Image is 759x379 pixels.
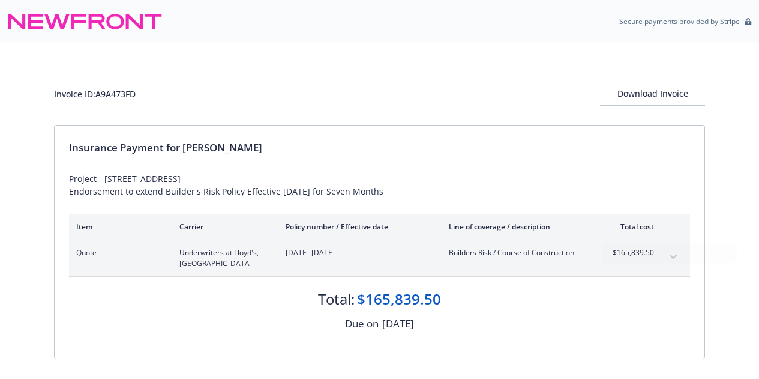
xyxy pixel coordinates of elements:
[382,316,414,332] div: [DATE]
[179,247,266,269] span: Underwriters at Lloyd's, [GEOGRAPHIC_DATA]
[619,16,740,26] p: Secure payments provided by Stripe
[664,247,683,267] button: expand content
[449,222,590,232] div: Line of coverage / description
[449,247,590,258] span: Builders Risk / Course of Construction
[69,172,690,198] div: Project - [STREET_ADDRESS] Endorsement to extend Builder's Risk Policy Effective [DATE] for Seven...
[357,289,441,309] div: $165,839.50
[69,240,690,276] div: QuoteUnderwriters at Lloyd's, [GEOGRAPHIC_DATA][DATE]-[DATE]Builders Risk / Course of Constructio...
[600,82,705,105] div: Download Invoice
[76,222,160,232] div: Item
[609,222,654,232] div: Total cost
[286,247,430,258] span: [DATE]-[DATE]
[286,222,430,232] div: Policy number / Effective date
[600,82,705,106] button: Download Invoice
[54,88,136,100] div: Invoice ID: A9A473FD
[179,222,266,232] div: Carrier
[345,316,379,332] div: Due on
[76,247,160,258] span: Quote
[318,289,355,309] div: Total:
[69,140,690,156] div: Insurance Payment for [PERSON_NAME]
